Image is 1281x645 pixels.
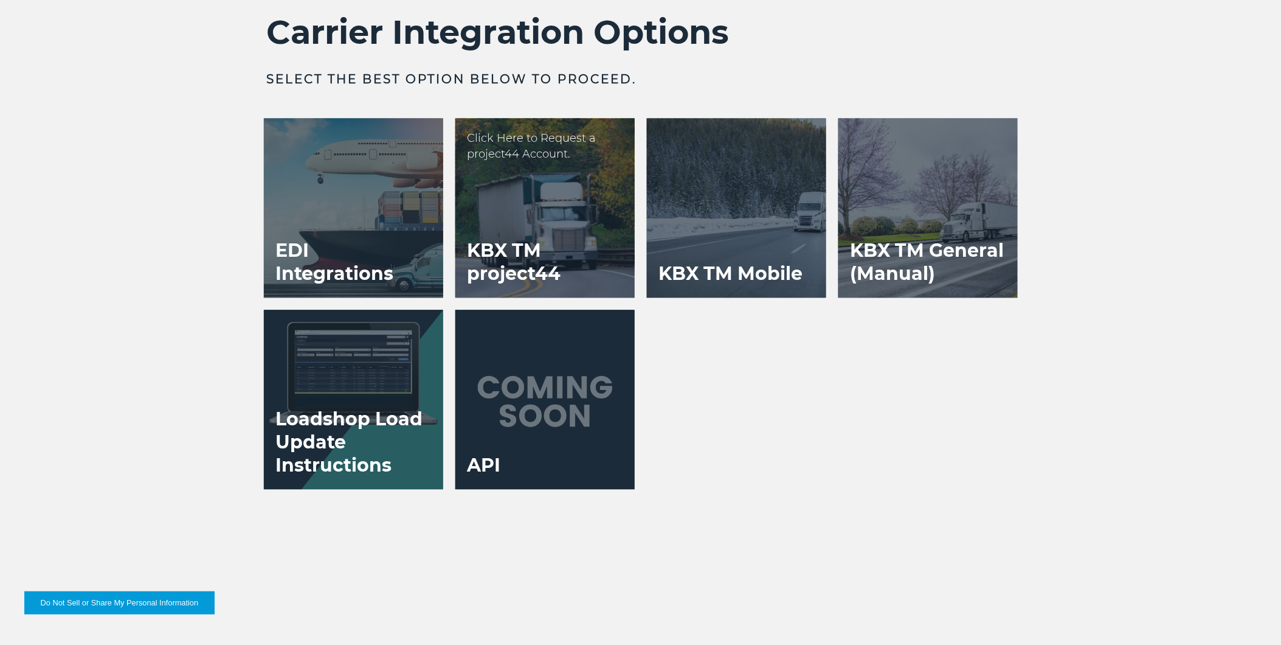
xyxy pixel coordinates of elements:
[455,442,513,489] h3: API
[264,118,443,298] a: EDI Integrations
[838,118,1018,298] a: KBX TM General (Manual)
[455,227,635,298] h3: KBX TM project44
[264,310,443,489] a: Loadshop Load Update Instructions
[264,396,443,489] h3: Loadshop Load Update Instructions
[468,130,623,162] p: Click Here to Request a project44 Account.
[267,71,1015,88] h3: Select the best option below to proceed.
[647,118,826,298] a: KBX TM Mobile
[455,118,635,298] a: KBX TM project44
[264,227,443,298] h3: EDI Integrations
[24,591,215,615] button: Do Not Sell or Share My Personal Information
[267,12,1015,52] h2: Carrier Integration Options
[647,250,815,298] h3: KBX TM Mobile
[455,310,635,489] a: API
[838,227,1018,298] h3: KBX TM General (Manual)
